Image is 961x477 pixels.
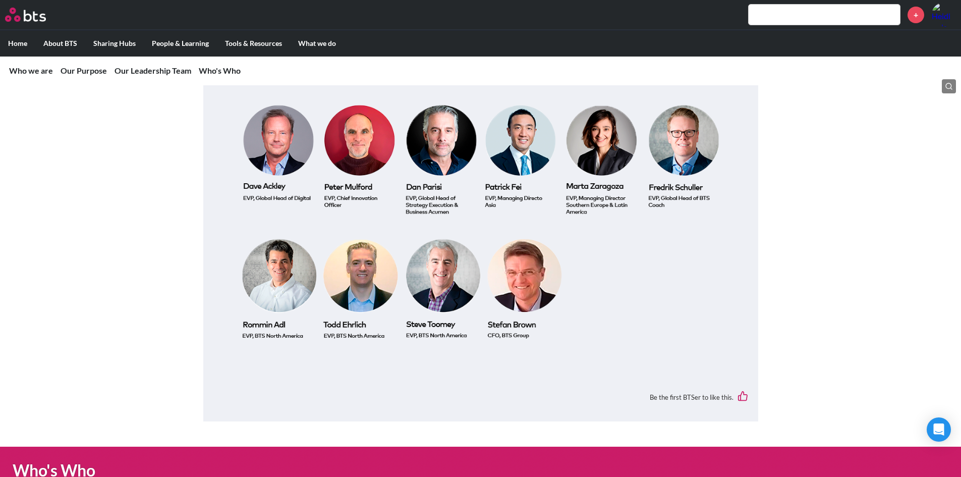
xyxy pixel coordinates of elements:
a: Our Purpose [61,66,107,75]
div: Be the first BTSer to like this. [213,384,748,411]
img: Heidi Hsiao [932,3,956,27]
a: Who's Who [199,66,241,75]
label: About BTS [35,30,85,57]
label: What we do [290,30,344,57]
label: Tools & Resources [217,30,290,57]
a: Go home [5,8,65,22]
label: Sharing Hubs [85,30,144,57]
label: People & Learning [144,30,217,57]
a: + [908,7,924,23]
img: BTS Logo [5,8,46,22]
div: Open Intercom Messenger [927,417,951,442]
a: Who we are [9,66,53,75]
a: Profile [932,3,956,27]
a: Our Leadership Team [115,66,191,75]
